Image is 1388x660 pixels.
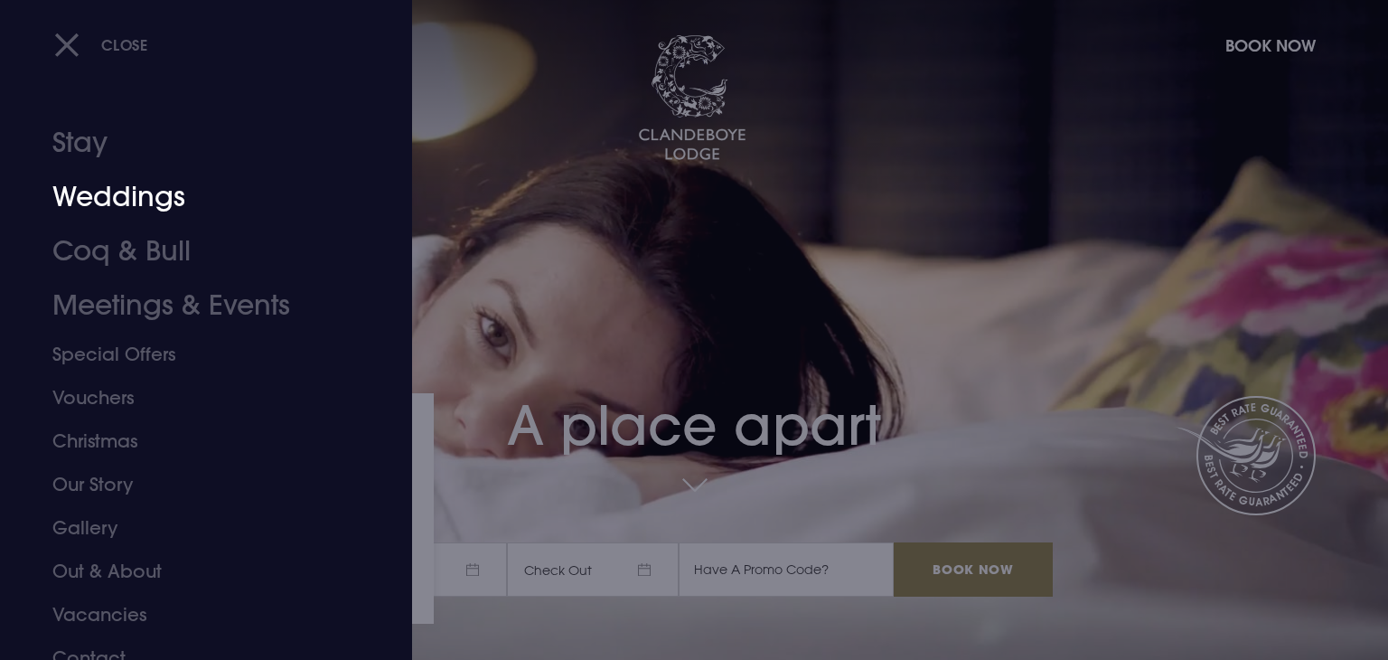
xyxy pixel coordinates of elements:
[52,550,338,593] a: Out & About
[54,26,148,63] button: Close
[52,463,338,506] a: Our Story
[52,376,338,420] a: Vouchers
[52,170,338,224] a: Weddings
[52,333,338,376] a: Special Offers
[52,116,338,170] a: Stay
[52,224,338,278] a: Coq & Bull
[52,278,338,333] a: Meetings & Events
[52,593,338,636] a: Vacancies
[101,35,148,54] span: Close
[52,420,338,463] a: Christmas
[52,506,338,550] a: Gallery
